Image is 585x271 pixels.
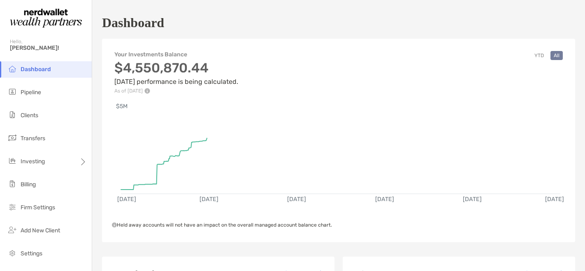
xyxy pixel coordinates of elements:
[144,88,150,94] img: Performance Info
[114,60,238,94] div: [DATE] performance is being calculated.
[21,250,42,257] span: Settings
[531,51,547,60] button: YTD
[7,248,17,258] img: settings icon
[21,158,45,165] span: Investing
[117,196,136,203] text: [DATE]
[116,103,128,110] text: $5M
[200,196,218,203] text: [DATE]
[114,88,238,94] p: As of [DATE]
[114,60,238,76] h3: $4,550,870.44
[546,196,564,203] text: [DATE]
[463,196,482,203] text: [DATE]
[10,3,82,33] img: Zoe Logo
[375,196,394,203] text: [DATE]
[114,51,238,58] h4: Your Investments Balance
[21,227,60,234] span: Add New Client
[112,222,332,228] span: Held away accounts will not have an impact on the overall managed account balance chart.
[7,133,17,143] img: transfers icon
[7,87,17,97] img: pipeline icon
[288,196,306,203] text: [DATE]
[7,156,17,166] img: investing icon
[7,64,17,74] img: dashboard icon
[550,51,563,60] button: All
[7,202,17,212] img: firm-settings icon
[7,110,17,120] img: clients icon
[21,66,51,73] span: Dashboard
[21,181,36,188] span: Billing
[21,112,38,119] span: Clients
[7,179,17,189] img: billing icon
[102,15,164,30] h1: Dashboard
[21,204,55,211] span: Firm Settings
[21,135,45,142] span: Transfers
[10,44,87,51] span: [PERSON_NAME]!
[7,225,17,235] img: add_new_client icon
[21,89,41,96] span: Pipeline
